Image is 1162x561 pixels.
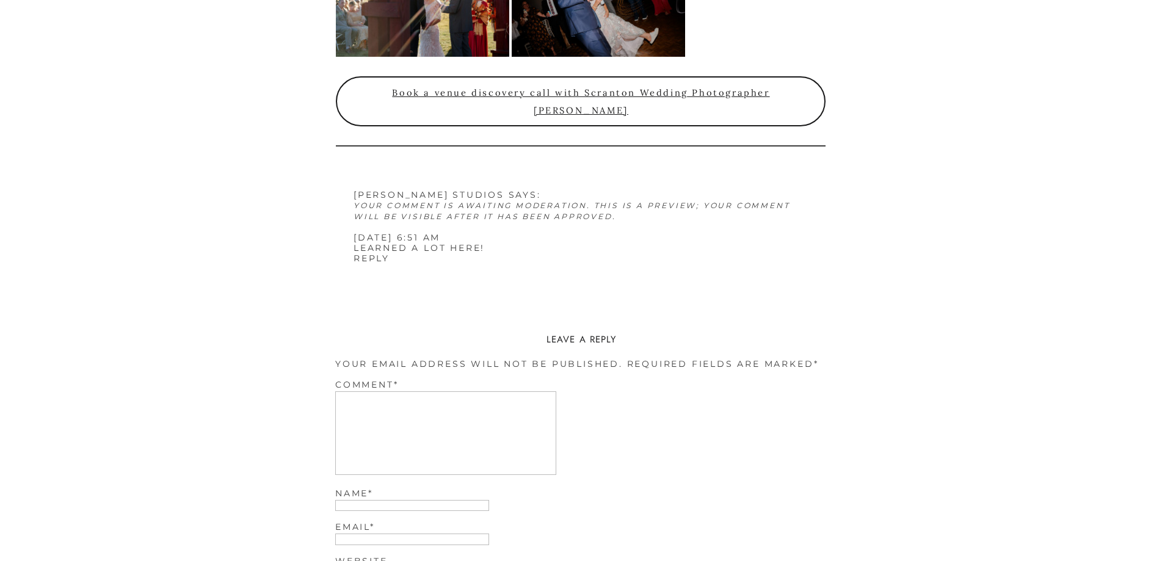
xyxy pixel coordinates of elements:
label: Email [335,521,827,534]
div: Learned a lot here! [354,190,816,264]
label: Name [335,487,827,500]
span: says: [509,189,541,200]
span: Required fields are marked [627,358,819,369]
a: wedding photographer in [GEOGRAPHIC_DATA], [US_STATE] [462,172,791,182]
a: Book a venue discovery call with Scranton Wedding Photographer [PERSON_NAME] [336,76,826,126]
a: Reply to Ciro Studios [354,253,390,264]
cite: [PERSON_NAME] Studios [354,189,504,200]
p: I’m [PERSON_NAME], a . Your engagement and wedding photography experience is my top priority — I ... [336,169,826,233]
a: [DATE] 6:51 am [354,232,440,243]
label: Comment [335,378,827,391]
h3: Leave a Reply [335,331,827,348]
span: Your email address will not be published. [335,358,623,369]
em: Your comment is awaiting moderation. This is a preview; your comment will be visible after it has... [354,200,816,223]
